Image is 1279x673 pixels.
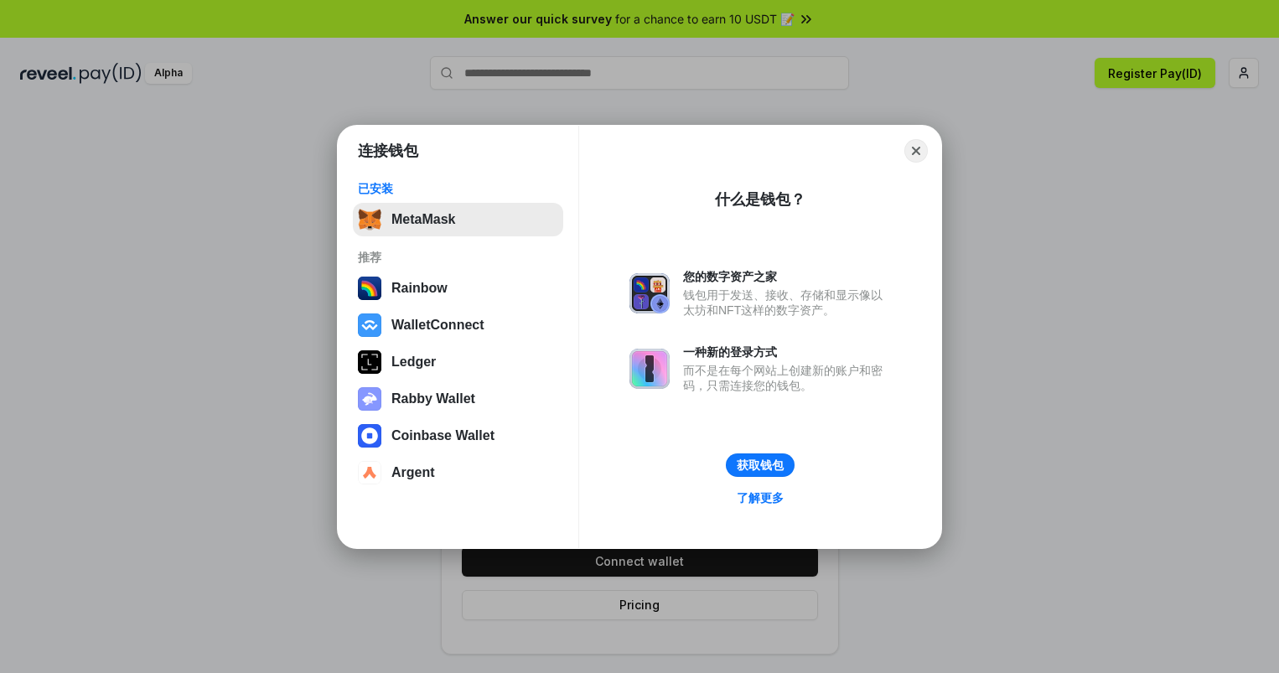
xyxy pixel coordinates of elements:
button: Rainbow [353,272,563,305]
div: Coinbase Wallet [391,428,495,443]
div: 您的数字资产之家 [683,269,891,284]
button: Coinbase Wallet [353,419,563,453]
img: svg+xml,%3Csvg%20xmlns%3D%22http%3A%2F%2Fwww.w3.org%2F2000%2Fsvg%22%20fill%3D%22none%22%20viewBox... [629,273,670,313]
img: svg+xml,%3Csvg%20xmlns%3D%22http%3A%2F%2Fwww.w3.org%2F2000%2Fsvg%22%20fill%3D%22none%22%20viewBox... [629,349,670,389]
img: svg+xml,%3Csvg%20width%3D%2228%22%20height%3D%2228%22%20viewBox%3D%220%200%2028%2028%22%20fill%3D... [358,424,381,448]
div: 钱包用于发送、接收、存储和显示像以太坊和NFT这样的数字资产。 [683,287,891,318]
div: 一种新的登录方式 [683,344,891,360]
h1: 连接钱包 [358,141,418,161]
div: WalletConnect [391,318,484,333]
div: Ledger [391,355,436,370]
img: svg+xml,%3Csvg%20width%3D%2228%22%20height%3D%2228%22%20viewBox%3D%220%200%2028%2028%22%20fill%3D... [358,461,381,484]
button: 获取钱包 [726,453,795,477]
button: WalletConnect [353,308,563,342]
div: 了解更多 [737,490,784,505]
button: Ledger [353,345,563,379]
img: svg+xml,%3Csvg%20fill%3D%22none%22%20height%3D%2233%22%20viewBox%3D%220%200%2035%2033%22%20width%... [358,208,381,231]
div: Argent [391,465,435,480]
a: 了解更多 [727,487,794,509]
div: 而不是在每个网站上创建新的账户和密码，只需连接您的钱包。 [683,363,891,393]
div: 获取钱包 [737,458,784,473]
div: Rainbow [391,281,448,296]
div: 已安装 [358,181,558,196]
img: svg+xml,%3Csvg%20width%3D%22120%22%20height%3D%22120%22%20viewBox%3D%220%200%20120%20120%22%20fil... [358,277,381,300]
div: 推荐 [358,250,558,265]
button: Close [904,139,928,163]
div: MetaMask [391,212,455,227]
button: Rabby Wallet [353,382,563,416]
div: 什么是钱包？ [715,189,805,210]
img: svg+xml,%3Csvg%20xmlns%3D%22http%3A%2F%2Fwww.w3.org%2F2000%2Fsvg%22%20width%3D%2228%22%20height%3... [358,350,381,374]
img: svg+xml,%3Csvg%20width%3D%2228%22%20height%3D%2228%22%20viewBox%3D%220%200%2028%2028%22%20fill%3D... [358,313,381,337]
button: Argent [353,456,563,489]
img: svg+xml,%3Csvg%20xmlns%3D%22http%3A%2F%2Fwww.w3.org%2F2000%2Fsvg%22%20fill%3D%22none%22%20viewBox... [358,387,381,411]
div: Rabby Wallet [391,391,475,406]
button: MetaMask [353,203,563,236]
